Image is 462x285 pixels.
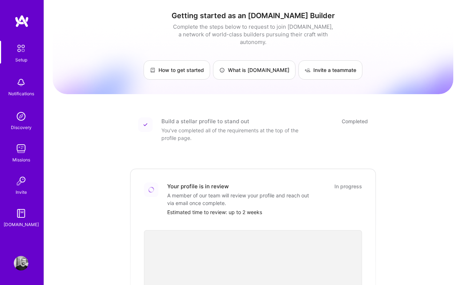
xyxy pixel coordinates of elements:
a: How to get started [144,60,210,80]
div: Estimated time to review: up to 2 weeks [167,208,362,216]
div: In progress [334,182,362,190]
img: Completed [143,123,148,127]
div: Your profile is in review [167,182,229,190]
div: Notifications [8,90,34,97]
div: Build a stellar profile to stand out [161,117,249,125]
img: guide book [14,206,28,221]
div: You've completed all of the requirements at the top of the profile page. [161,127,307,142]
a: User Avatar [12,256,30,270]
div: Invite [16,188,27,196]
img: setup [13,41,29,56]
img: discovery [14,109,28,124]
img: User Avatar [14,256,28,270]
div: A member of our team will review your profile and reach out via email once complete. [167,192,313,207]
img: logo [15,15,29,28]
h1: Getting started as an [DOMAIN_NAME] Builder [53,11,453,20]
div: Setup [15,56,27,64]
img: Invite a teammate [305,67,310,73]
img: What is A.Team [219,67,225,73]
img: How to get started [150,67,156,73]
div: Completed [342,117,368,125]
img: Loading [147,186,155,194]
img: teamwork [14,141,28,156]
a: Invite a teammate [298,60,362,80]
img: Invite [14,174,28,188]
div: Discovery [11,124,32,131]
div: Missions [12,156,30,164]
div: Complete the steps below to request to join [DOMAIN_NAME], a network of world-class builders purs... [171,23,335,46]
div: [DOMAIN_NAME] [4,221,39,228]
a: What is [DOMAIN_NAME] [213,60,296,80]
img: bell [14,75,28,90]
